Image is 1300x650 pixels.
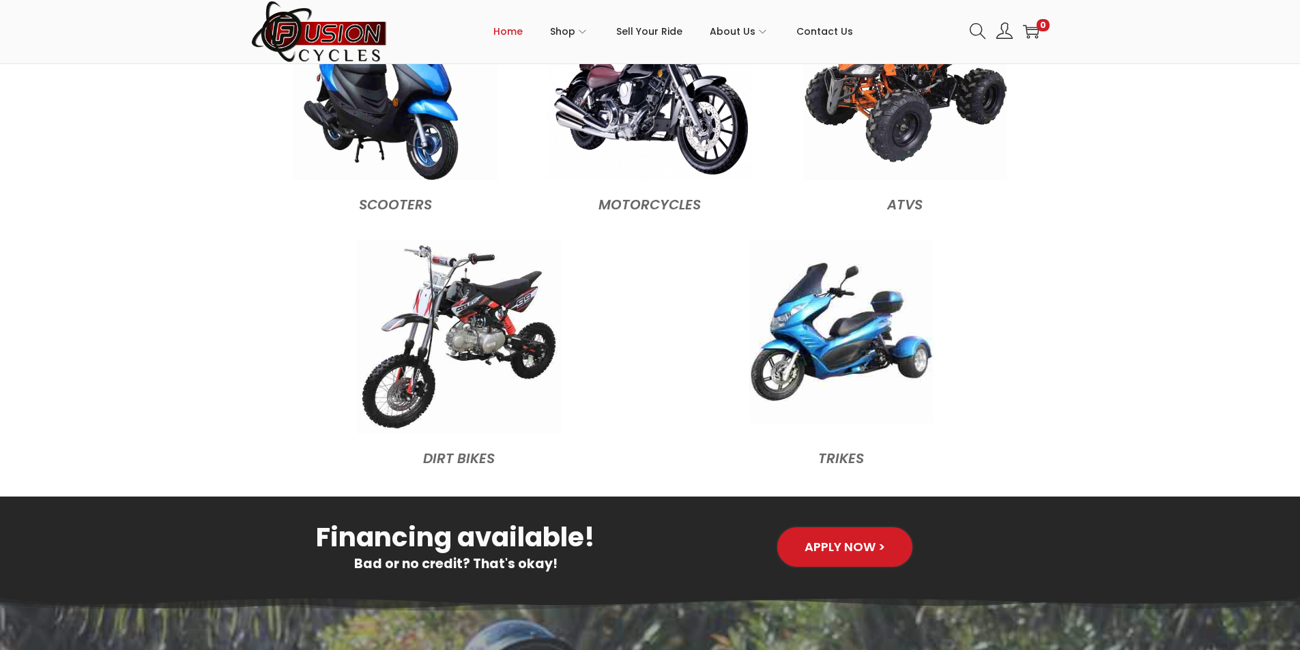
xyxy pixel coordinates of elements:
figcaption: MOTORCYCLES [530,186,770,216]
a: Home [493,1,523,62]
a: Apply Now > [776,526,914,568]
a: 0 [1023,23,1039,40]
h3: Financing available! [268,524,644,550]
span: Home [493,14,523,48]
span: Sell Your Ride [616,14,682,48]
figcaption: Scooters [275,186,516,216]
span: Shop [550,14,575,48]
a: Contact Us [796,1,853,62]
span: Apply Now > [805,541,885,553]
span: Contact Us [796,14,853,48]
h4: Bad or no credit? That's okay! [268,557,644,570]
a: Shop [550,1,589,62]
figcaption: Dirt Bikes [275,440,644,469]
nav: Primary navigation [388,1,959,62]
a: About Us [710,1,769,62]
a: Sell Your Ride [616,1,682,62]
figcaption: ATVs [784,186,1025,216]
span: About Us [710,14,755,48]
figcaption: Trikes [657,440,1026,469]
